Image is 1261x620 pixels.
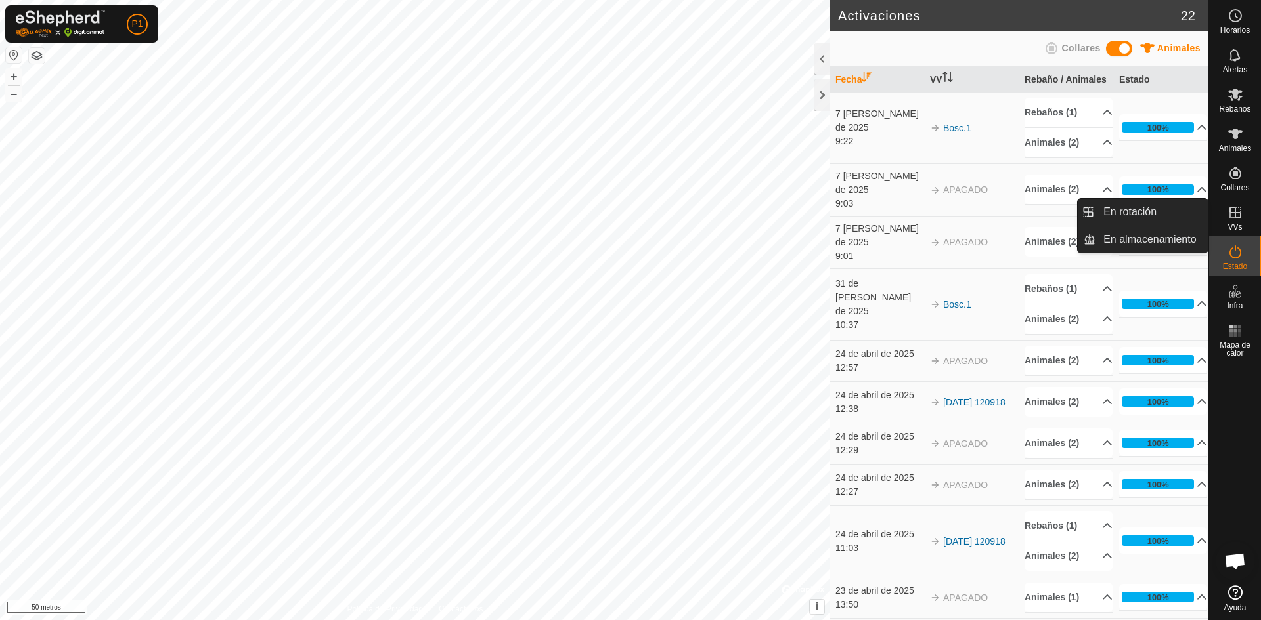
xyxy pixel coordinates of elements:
font: Animales [1219,144,1251,153]
font: 12:38 [835,403,858,414]
p-accordion-header: Rebaños (1) [1025,274,1113,304]
font: Animales (2) [1025,479,1079,489]
p-accordion-header: Rebaños (1) [1025,511,1113,541]
p-accordion-header: Animales (2) [1025,175,1113,204]
font: Animales [1157,43,1201,53]
div: 100% [1122,535,1194,546]
p-accordion-header: 100% [1119,527,1207,554]
p-accordion-header: Animales (2) [1025,541,1113,571]
font: Activaciones [838,9,920,23]
font: Animales (2) [1025,396,1079,407]
font: Rebaños (1) [1025,107,1077,117]
font: 100% [1147,184,1169,194]
font: Animales (2) [1025,137,1079,148]
div: 100% [1122,184,1194,195]
button: – [6,86,22,102]
font: 12:27 [835,486,858,497]
font: 9:01 [835,251,853,261]
p-accordion-header: 100% [1119,347,1207,373]
font: Alertas [1223,65,1247,74]
img: Logotipo de Gallagher [16,10,105,37]
font: Animales (2) [1025,550,1079,561]
font: 7 [PERSON_NAME] de 2025 [835,223,919,247]
font: 13:50 [835,599,858,610]
font: VVs [1228,222,1242,232]
font: Animales (1) [1025,592,1079,602]
font: [DATE] 120918 [943,536,1006,547]
p-accordion-header: 100% [1119,291,1207,317]
font: 100% [1147,592,1169,602]
a: Bosc.1 [943,299,971,310]
font: Animales (2) [1025,184,1079,194]
img: flecha [930,438,940,449]
font: Contáctanos [439,604,483,613]
font: Collares [1061,43,1100,53]
font: P1 [131,18,143,29]
font: Fecha [835,74,862,85]
li: En rotación [1078,199,1208,225]
font: Animales (2) [1025,438,1079,448]
p-accordion-header: Animales (2) [1025,128,1113,157]
div: 100% [1122,396,1194,407]
font: 24 de abril de 2025 [835,529,914,539]
img: flecha [930,238,940,248]
button: + [6,69,22,85]
font: APAGADO [943,184,988,195]
button: Restablecer mapa [6,47,22,63]
font: Política de Privacidad [347,604,423,613]
font: 100% [1147,356,1169,365]
button: Capas del Mapa [29,48,45,64]
img: flecha [930,185,940,196]
p-accordion-header: 100% [1119,114,1207,140]
font: 100% [1147,397,1169,407]
p-accordion-header: 100% [1119,388,1207,415]
p-accordion-header: Animales (2) [1025,346,1113,375]
p-sorticon: Activar para ordenar [862,73,872,84]
a: [DATE] 120918 [943,397,1006,407]
div: 100% [1122,479,1194,489]
font: En almacenamiento [1103,234,1196,245]
font: 24 de abril de 2025 [835,348,914,359]
font: Rebaño / Animales [1025,73,1107,84]
font: En rotación [1103,206,1157,217]
img: flecha [930,123,940,133]
font: 100% [1147,123,1169,133]
font: Animales (2) [1025,236,1079,247]
font: 100% [1147,299,1169,309]
font: i [816,601,818,612]
button: i [810,600,824,614]
font: 100% [1147,536,1169,546]
font: Infra [1227,301,1243,310]
img: flecha [930,536,940,547]
font: 7 [PERSON_NAME] de 2025 [835,171,919,195]
p-accordion-header: 100% [1119,176,1207,203]
font: 12:57 [835,362,858,373]
font: 24 de abril de 2025 [835,431,914,442]
font: Animales (2) [1025,314,1079,324]
font: 24 de abril de 2025 [835,472,914,483]
font: Estado [1119,73,1150,84]
font: APAGADO [943,237,988,247]
font: APAGADO [943,356,988,366]
div: 100% [1122,299,1194,309]
font: 12:29 [835,445,858,455]
p-accordion-header: Animales (1) [1025,583,1113,612]
p-accordion-header: Animales (2) [1025,387,1113,417]
p-accordion-header: 100% [1119,584,1207,610]
font: Mapa de calor [1220,341,1250,358]
img: flecha [930,397,940,407]
font: APAGADO [943,480,988,490]
div: 100% [1122,592,1194,602]
a: Bosc.1 [943,123,971,133]
font: 22 [1181,9,1195,23]
a: En almacenamiento [1095,226,1208,253]
font: Horarios [1220,26,1250,35]
font: Rebaños (1) [1025,283,1077,294]
div: 100% [1122,122,1194,133]
a: Ayuda [1209,580,1261,617]
font: 24 de abril de 2025 [835,390,914,400]
a: Contáctanos [439,603,483,615]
